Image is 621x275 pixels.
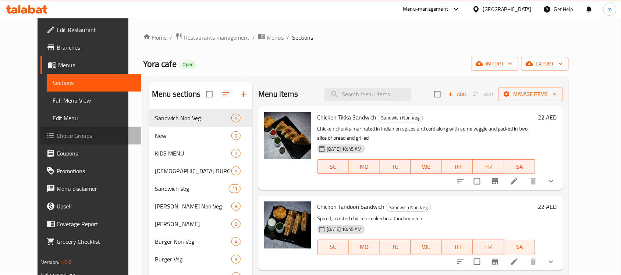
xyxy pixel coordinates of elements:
[324,88,411,101] input: search
[252,33,255,42] li: /
[155,202,231,211] span: [PERSON_NAME] Non Veg
[525,253,542,271] button: delete
[264,112,311,159] img: Chicken Tikka Sandwich
[324,146,365,153] span: [DATE] 10:45 AM
[378,114,423,122] div: Sandwich Non Veg
[378,114,423,122] span: Sandwich Non Veg
[231,114,241,122] div: items
[386,203,431,212] div: Sandwich Non Veg
[170,33,172,42] li: /
[430,86,445,102] span: Select section
[414,161,439,172] span: WE
[149,233,252,250] div: Burger Non Veg4
[471,57,518,71] button: import
[473,240,504,254] button: FR
[155,167,231,175] span: [DEMOGRAPHIC_DATA] BURGERS
[232,256,240,263] span: 3
[57,237,135,246] span: Grocery Checklist
[57,184,135,193] span: Menu disclaimer
[184,33,249,42] span: Restaurants management
[155,184,229,193] span: Sandwich Veg
[155,237,231,246] span: Burger Non Veg
[155,114,231,122] div: Sandwich Non Veg
[292,33,313,42] span: Sections
[57,149,135,158] span: Coupons
[521,57,569,71] button: export
[386,203,431,212] span: Sandwich Non Veg
[149,127,252,144] div: New0
[411,159,442,174] button: WE
[232,221,240,228] span: 8
[349,159,380,174] button: MO
[542,253,560,271] button: show more
[57,202,135,211] span: Upsell
[476,242,501,252] span: FR
[232,150,240,157] span: 2
[57,131,135,140] span: Choice Groups
[57,25,135,34] span: Edit Restaurant
[483,5,532,13] div: [GEOGRAPHIC_DATA]
[47,74,141,92] a: Sections
[149,250,252,268] div: Burger Veg3
[40,180,141,197] a: Menu disclaimer
[525,172,542,190] button: delete
[317,112,376,123] span: Chicken Tikka Sandwich
[180,61,196,68] span: Open
[414,242,439,252] span: WE
[498,87,563,101] button: Manage items
[53,114,135,122] span: Edit Menu
[504,90,557,99] span: Manage items
[229,185,240,192] span: 11
[469,174,485,189] span: Select to update
[217,85,235,103] span: Sort sections
[47,109,141,127] a: Edit Menu
[149,197,252,215] div: [PERSON_NAME] Non Veg8
[232,115,240,122] span: 4
[317,124,535,143] p: Chicken chunks marinated in Indian on spices and curd along with some veggie and packed in two sl...
[180,60,196,69] div: Open
[442,240,473,254] button: TH
[380,159,411,174] button: TU
[452,172,469,190] button: sort-choices
[287,33,289,42] li: /
[324,226,365,233] span: [DATE] 10:45 AM
[149,162,252,180] div: [DEMOGRAPHIC_DATA] BURGERS4
[527,59,563,68] span: export
[40,127,141,144] a: Choice Groups
[320,242,345,252] span: SU
[40,162,141,180] a: Promotions
[538,112,557,122] h6: 22 AED
[175,33,249,42] a: Restaurants management
[486,253,504,271] button: Branch-specific-item
[445,89,469,100] button: Add
[352,161,377,172] span: MO
[504,159,536,174] button: SA
[40,144,141,162] a: Coupons
[232,203,240,210] span: 8
[469,254,485,269] span: Select to update
[231,219,241,228] div: items
[149,180,252,197] div: Sandwich Veg11
[155,149,231,158] span: KIDS MENU
[40,56,141,74] a: Menus
[380,240,411,254] button: TU
[231,149,241,158] div: items
[40,215,141,233] a: Coverage Report
[352,242,377,252] span: MO
[447,90,467,99] span: Add
[155,202,231,211] div: Frankie Non Veg
[445,242,471,252] span: TH
[235,85,252,103] button: Add section
[445,161,471,172] span: TH
[507,242,533,252] span: SA
[143,33,167,42] a: Home
[476,161,501,172] span: FR
[349,240,380,254] button: MO
[155,219,231,228] span: [PERSON_NAME]
[155,219,231,228] div: Frankie Veg
[149,109,252,127] div: Sandwich Non Veg4
[477,59,512,68] span: import
[149,215,252,233] div: [PERSON_NAME]8
[507,161,533,172] span: SA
